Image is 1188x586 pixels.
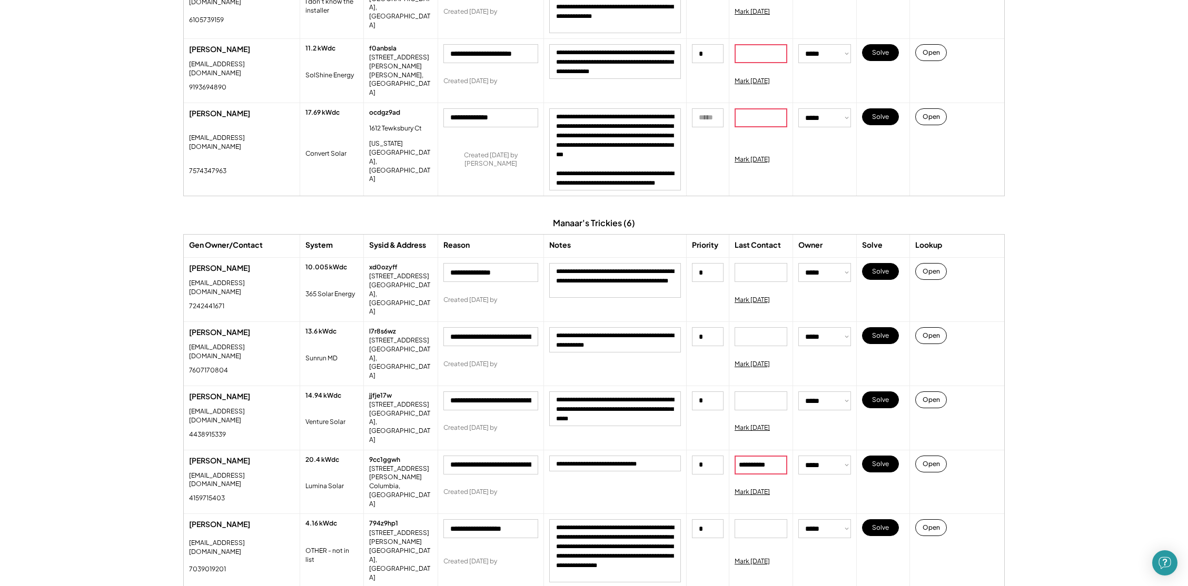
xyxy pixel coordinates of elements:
[189,134,294,151] div: [EMAIL_ADDRESS][DOMAIN_NAME]
[443,488,497,497] div: Created [DATE] by
[305,263,347,272] div: 10.005 kWdc
[862,391,899,408] button: Solve
[443,360,497,369] div: Created [DATE] by
[369,281,432,316] div: [GEOGRAPHIC_DATA], [GEOGRAPHIC_DATA]
[305,44,335,53] div: 11.2 kWdc
[735,296,770,305] div: Mark [DATE]
[189,83,226,92] div: 9193694890
[369,272,429,281] div: [STREET_ADDRESS]
[369,519,398,528] div: 794z9hp1
[305,482,344,491] div: Lumina Solar
[369,124,427,133] div: 1612 Tewksbury Ct
[692,240,718,250] div: Priority
[735,240,781,250] div: Last Contact
[915,456,947,472] button: Open
[862,108,899,125] button: Solve
[189,167,226,176] div: 7574347963
[189,430,226,439] div: 4438915339
[369,139,432,184] div: [US_STATE][GEOGRAPHIC_DATA], [GEOGRAPHIC_DATA]
[735,423,770,432] div: Mark [DATE]
[915,391,947,408] button: Open
[369,345,432,380] div: [GEOGRAPHIC_DATA], [GEOGRAPHIC_DATA]
[443,423,497,432] div: Created [DATE] by
[305,327,336,336] div: 13.6 kWdc
[189,407,294,425] div: [EMAIL_ADDRESS][DOMAIN_NAME]
[189,44,294,55] div: [PERSON_NAME]
[862,263,899,280] button: Solve
[735,488,770,497] div: Mark [DATE]
[189,456,294,466] div: [PERSON_NAME]
[189,60,294,78] div: [EMAIL_ADDRESS][DOMAIN_NAME]
[189,302,224,311] div: 7242441671
[305,240,333,250] div: System
[862,456,899,472] button: Solve
[189,565,226,574] div: 7039019201
[862,327,899,344] button: Solve
[189,539,294,557] div: [EMAIL_ADDRESS][DOMAIN_NAME]
[189,16,224,25] div: 6105739159
[305,418,345,427] div: Venture Solar
[369,71,432,97] div: [PERSON_NAME], [GEOGRAPHIC_DATA]
[305,391,341,400] div: 14.94 kWdc
[305,71,354,80] div: SolShine Energy
[189,240,263,250] div: Gen Owner/Contact
[915,327,947,344] button: Open
[443,7,497,16] div: Created [DATE] by
[443,151,538,169] div: Created [DATE] by [PERSON_NAME]
[369,327,396,336] div: l7r8s6wz
[369,400,429,409] div: [STREET_ADDRESS]
[305,354,338,363] div: Sunrun MD
[735,155,770,164] div: Mark [DATE]
[369,409,432,444] div: [GEOGRAPHIC_DATA], [GEOGRAPHIC_DATA]
[305,290,355,299] div: 365 Solar Energy
[189,471,294,489] div: [EMAIL_ADDRESS][DOMAIN_NAME]
[862,240,883,250] div: Solve
[915,240,942,250] div: Lookup
[369,482,432,508] div: Columbia, [GEOGRAPHIC_DATA]
[369,53,432,71] div: [STREET_ADDRESS][PERSON_NAME]
[735,557,770,566] div: Mark [DATE]
[735,360,770,369] div: Mark [DATE]
[305,547,358,564] div: OTHER - not in list
[369,44,397,53] div: f0anbsla
[189,519,294,530] div: [PERSON_NAME]
[305,519,337,528] div: 4.16 kWdc
[189,494,225,503] div: 4159715403
[553,217,635,229] div: Manaar's Trickies (6)
[915,263,947,280] button: Open
[443,77,497,86] div: Created [DATE] by
[915,108,947,125] button: Open
[369,464,432,482] div: [STREET_ADDRESS][PERSON_NAME]
[369,391,392,400] div: jjfje17w
[305,149,346,158] div: Convert Solar
[369,547,432,582] div: [GEOGRAPHIC_DATA], [GEOGRAPHIC_DATA]
[443,240,470,250] div: Reason
[443,296,497,305] div: Created [DATE] by
[189,327,294,338] div: [PERSON_NAME]
[369,240,426,250] div: Sysid & Address
[189,366,228,375] div: 7607170804
[798,240,823,250] div: Owner
[735,77,770,86] div: Mark [DATE]
[369,456,400,464] div: 9cc1ggwh
[443,557,497,566] div: Created [DATE] by
[189,343,294,361] div: [EMAIL_ADDRESS][DOMAIN_NAME]
[862,44,899,61] button: Solve
[369,263,398,272] div: xd0ozyff
[915,519,947,536] button: Open
[189,263,294,274] div: [PERSON_NAME]
[369,336,429,345] div: [STREET_ADDRESS]
[369,529,432,547] div: [STREET_ADDRESS][PERSON_NAME]
[369,108,400,117] div: ocdgz9ad
[189,279,294,297] div: [EMAIL_ADDRESS][DOMAIN_NAME]
[305,108,340,117] div: 17.69 kWdc
[189,391,294,402] div: [PERSON_NAME]
[305,456,339,464] div: 20.4 kWdc
[915,44,947,61] button: Open
[1152,550,1177,575] div: Open Intercom Messenger
[189,108,294,119] div: [PERSON_NAME]
[862,519,899,536] button: Solve
[549,240,571,250] div: Notes
[735,7,770,16] div: Mark [DATE]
